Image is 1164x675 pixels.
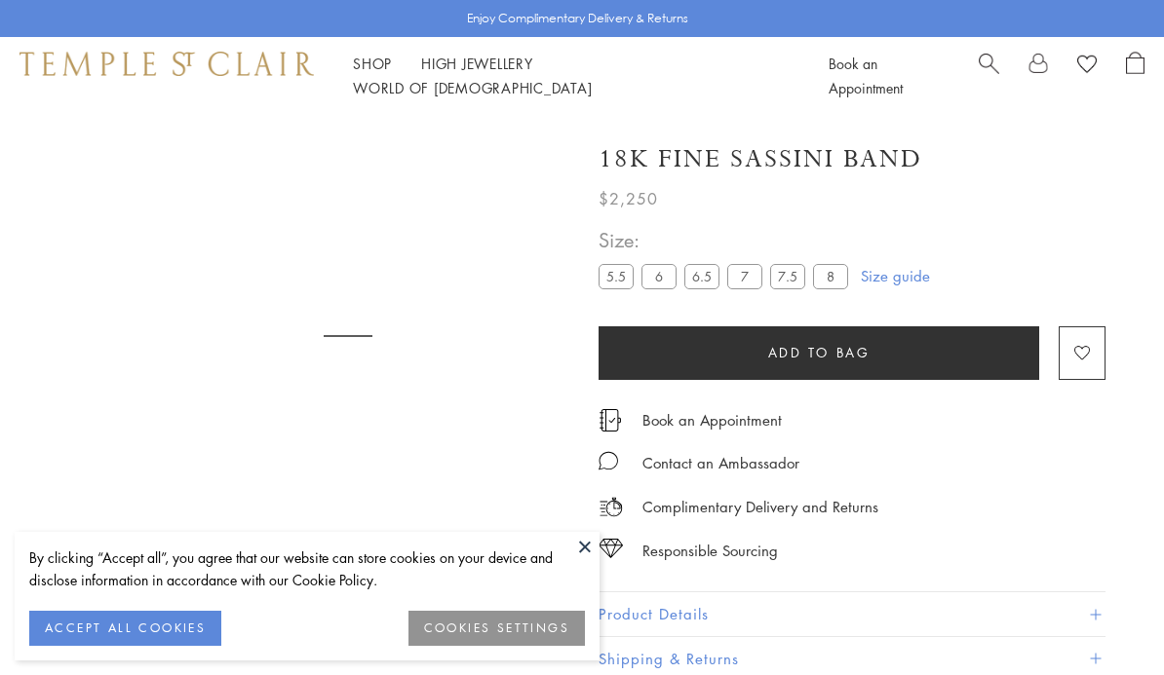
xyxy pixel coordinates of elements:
[642,539,778,563] div: Responsible Sourcing
[1077,52,1097,81] a: View Wishlist
[684,264,719,288] label: 6.5
[599,451,618,470] img: MessageIcon-01_2.svg
[353,52,785,100] nav: Main navigation
[19,52,314,75] img: Temple St. Clair
[829,54,903,97] a: Book an Appointment
[599,326,1039,380] button: Add to bag
[599,409,622,431] img: icon_appointment.svg
[813,264,848,288] label: 8
[642,409,782,431] a: Book an Appointment
[599,592,1106,636] button: Product Details
[599,224,856,256] span: Size:
[642,495,878,519] p: Complimentary Delivery and Returns
[768,342,871,363] span: Add to bag
[599,264,634,288] label: 5.5
[1126,52,1145,100] a: Open Shopping Bag
[421,54,533,73] a: High JewelleryHigh Jewellery
[29,611,221,646] button: ACCEPT ALL COOKIES
[353,78,592,97] a: World of [DEMOGRAPHIC_DATA]World of [DEMOGRAPHIC_DATA]
[408,611,585,646] button: COOKIES SETTINGS
[599,539,623,558] img: icon_sourcing.svg
[979,52,999,100] a: Search
[353,54,392,73] a: ShopShop
[641,264,677,288] label: 6
[29,546,585,591] div: By clicking “Accept all”, you agree that our website can store cookies on your device and disclos...
[1067,583,1145,656] iframe: Gorgias live chat messenger
[727,264,762,288] label: 7
[599,186,658,211] span: $2,250
[642,451,799,475] div: Contact an Ambassador
[599,142,922,176] h1: 18K Fine Sassini Band
[861,266,930,285] a: Size guide
[467,9,688,28] p: Enjoy Complimentary Delivery & Returns
[599,495,623,519] img: icon_delivery.svg
[770,264,805,288] label: 7.5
